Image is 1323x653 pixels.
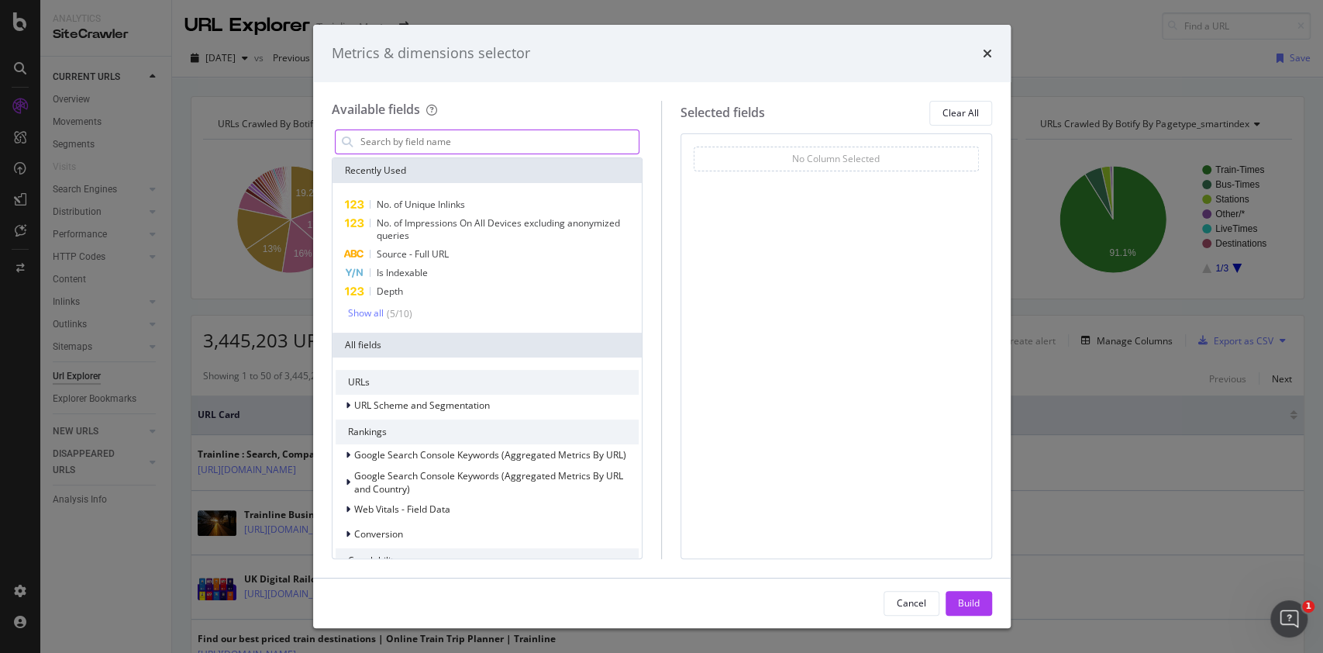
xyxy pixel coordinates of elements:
[354,503,450,516] span: Web Vitals - Field Data
[897,596,926,610] div: Cancel
[332,158,643,183] div: Recently Used
[942,106,979,119] div: Clear All
[958,596,980,610] div: Build
[354,469,623,496] span: Google Search Console Keywords (Aggregated Metrics By URL and Country)
[313,25,1011,628] div: modal
[336,548,639,573] div: Crawlability
[332,101,420,118] div: Available fields
[377,247,449,261] span: Source - Full URL
[983,43,992,64] div: times
[376,216,619,242] span: No. of Impressions On All Devices excluding anonymized queries
[332,333,643,358] div: All fields
[377,285,403,298] span: Depth
[929,101,992,126] button: Clear All
[354,527,403,541] span: Conversion
[884,591,939,616] button: Cancel
[354,448,626,461] span: Google Search Console Keywords (Aggregated Metrics By URL)
[354,399,490,412] span: URL Scheme and Segmentation
[348,308,384,319] div: Show all
[336,370,639,395] div: URLs
[377,198,465,211] span: No. of Unique Inlinks
[1302,600,1314,613] span: 1
[680,104,765,122] div: Selected fields
[384,307,412,320] div: ( 5 / 10 )
[1270,600,1307,637] iframe: Intercom live chat
[377,266,428,279] span: Is Indexable
[946,591,992,616] button: Build
[792,152,880,165] div: No Column Selected
[336,420,639,444] div: Rankings
[332,43,530,64] div: Metrics & dimensions selector
[359,130,639,154] input: Search by field name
